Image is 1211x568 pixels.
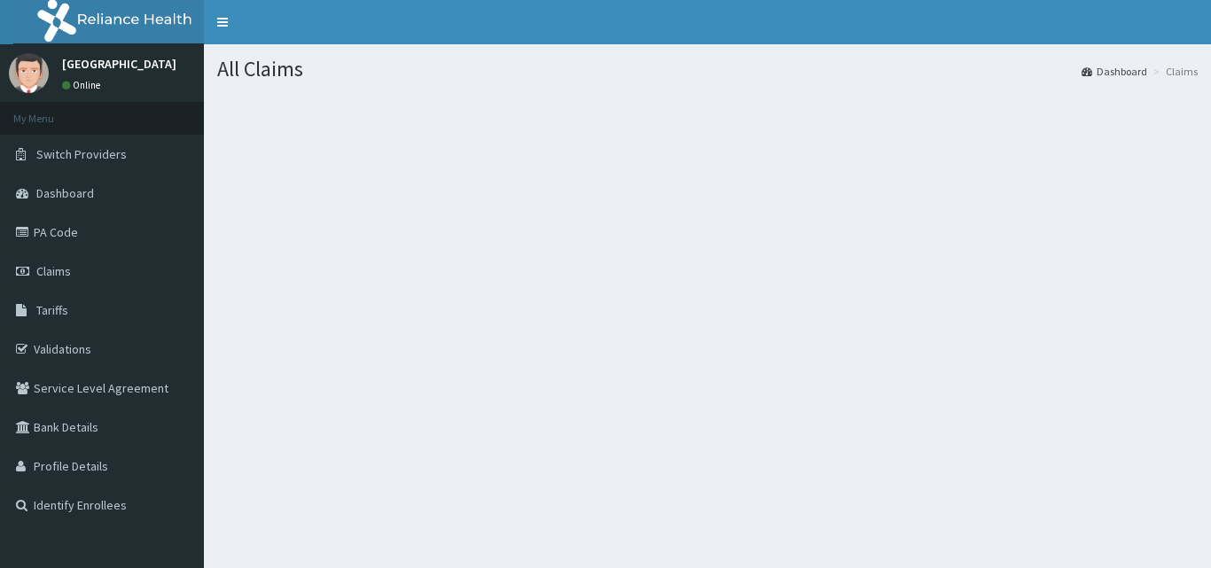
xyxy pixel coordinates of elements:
[1082,64,1147,79] a: Dashboard
[217,58,1198,81] h1: All Claims
[36,263,71,279] span: Claims
[62,79,105,91] a: Online
[62,58,176,70] p: [GEOGRAPHIC_DATA]
[1149,64,1198,79] li: Claims
[36,146,127,162] span: Switch Providers
[36,185,94,201] span: Dashboard
[9,53,49,93] img: User Image
[36,302,68,318] span: Tariffs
